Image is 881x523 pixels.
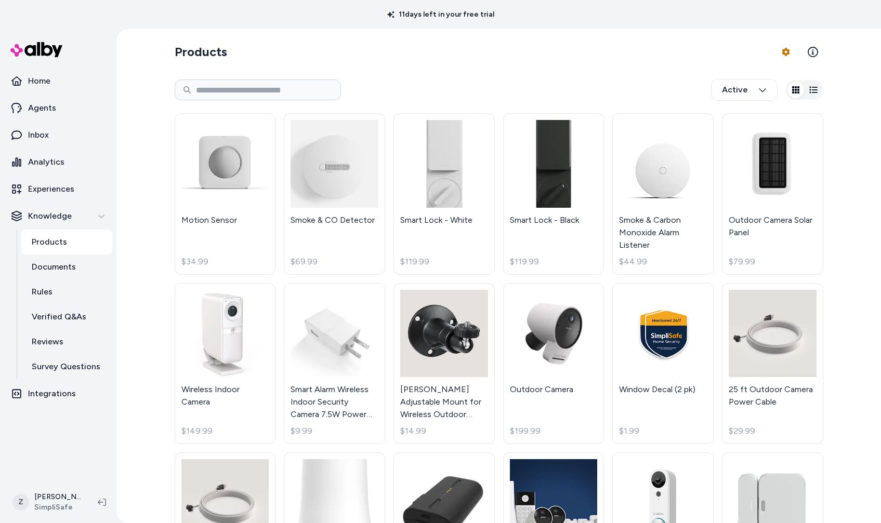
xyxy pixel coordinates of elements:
[21,354,112,379] a: Survey Questions
[4,69,112,93] a: Home
[32,261,76,273] p: Documents
[21,254,112,279] a: Documents
[175,113,276,275] a: Motion SensorMotion Sensor$34.99
[175,283,276,445] a: Wireless Indoor CameraWireless Indoor Camera$149.99
[722,113,823,275] a: Outdoor Camera Solar PanelOutdoor Camera Solar Panel$79.99
[4,177,112,202] a: Experiences
[4,204,112,229] button: Knowledge
[175,44,227,60] h2: Products
[28,102,56,114] p: Agents
[28,183,74,195] p: Experiences
[34,492,81,502] p: [PERSON_NAME]
[4,150,112,175] a: Analytics
[34,502,81,513] span: SimpliSafe
[503,283,604,445] a: Outdoor CameraOutdoor Camera$199.99
[21,230,112,254] a: Products
[28,210,72,222] p: Knowledge
[4,381,112,406] a: Integrations
[393,283,495,445] a: Wasserstein Adjustable Mount for Wireless Outdoor Camera[PERSON_NAME] Adjustable Mount for Wirele...
[32,336,63,348] p: Reviews
[284,283,385,445] a: Smart Alarm Wireless Indoor Security Camera 7.5W Power AdapterSmart Alarm Wireless Indoor Securit...
[21,279,112,304] a: Rules
[612,283,714,445] a: Window Decal (2 pk)Window Decal (2 pk)$1.99
[284,113,385,275] a: Smoke & CO DetectorSmoke & CO Detector$69.99
[722,283,823,445] a: 25 ft Outdoor Camera Power Cable25 ft Outdoor Camera Power Cable$29.99
[21,304,112,329] a: Verified Q&As
[4,96,112,120] a: Agents
[28,387,76,400] p: Integrations
[21,329,112,354] a: Reviews
[32,311,86,323] p: Verified Q&As
[28,75,50,87] p: Home
[381,9,501,20] p: 11 days left in your free trial
[503,113,604,275] a: Smart Lock - BlackSmart Lock - Black$119.99
[28,156,64,168] p: Analytics
[12,494,29,511] span: Z
[32,286,52,298] p: Rules
[32,236,67,248] p: Products
[393,113,495,275] a: Smart Lock - WhiteSmart Lock - White$119.99
[28,129,49,141] p: Inbox
[10,42,62,57] img: alby Logo
[4,123,112,147] a: Inbox
[711,79,778,101] button: Active
[32,360,100,373] p: Survey Questions
[6,486,89,519] button: Z[PERSON_NAME]SimpliSafe
[612,113,714,275] a: Smoke & Carbon Monoxide Alarm ListenerSmoke & Carbon Monoxide Alarm Listener$44.99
